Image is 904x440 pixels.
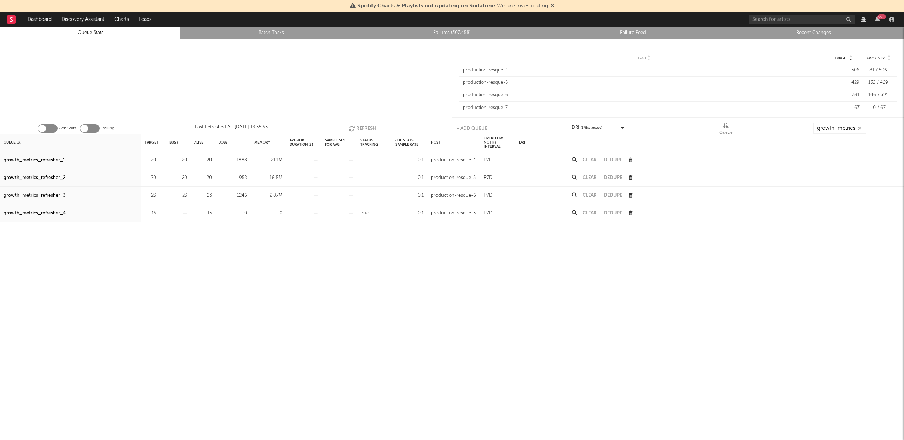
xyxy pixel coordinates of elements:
div: Queue [4,135,21,150]
div: 23 [169,191,187,200]
div: P7D [484,191,493,200]
div: P7D [484,156,493,164]
div: 20 [169,156,187,164]
button: Dedupe [604,193,622,198]
div: DRI [572,123,602,132]
div: 1958 [219,174,247,182]
input: Search... [813,123,866,134]
button: Refresh [349,123,376,134]
span: Dismiss [550,3,554,9]
div: Last Refreshed At: [DATE] 13:55:53 [195,123,268,134]
span: Spotify Charts & Playlists not updating on Sodatone [357,3,495,9]
div: 20 [194,156,212,164]
button: Dedupe [604,158,622,162]
div: 0.1 [395,209,424,218]
div: P7D [484,174,493,182]
div: production-resque-7 [463,104,824,111]
a: growth_metrics_refresher_2 [4,174,65,182]
div: 21.1M [254,156,282,164]
button: Clear [583,211,597,215]
a: Failure Feed [546,29,719,37]
a: growth_metrics_refresher_4 [4,209,66,218]
div: 18.8M [254,174,282,182]
div: 0 [254,209,282,218]
div: 0.1 [395,191,424,200]
button: Dedupe [604,211,622,215]
div: Overflow Notify Interval [484,135,512,150]
button: + Add Queue [457,123,487,134]
div: true [360,209,369,218]
div: 2.87M [254,191,282,200]
div: Host [431,135,441,150]
a: growth_metrics_refresher_3 [4,191,65,200]
div: 99 + [877,14,886,19]
div: 146 / 391 [863,92,893,99]
a: Recent Changes [727,29,900,37]
div: 1888 [219,156,247,164]
div: 15 [145,209,156,218]
div: 15 [194,209,212,218]
div: 81 / 506 [863,67,893,74]
div: Sample Size For Avg [325,135,353,150]
input: Search for artists [749,15,855,24]
div: 0 [219,209,247,218]
div: production-resque-5 [431,209,476,218]
a: Failures (307,458) [365,29,539,37]
div: production-resque-6 [431,191,476,200]
div: 391 [828,92,860,99]
div: Target [145,135,159,150]
div: Busy [169,135,178,150]
a: Leads [134,12,156,27]
div: P7D [484,209,493,218]
div: 67 [828,104,860,111]
a: Charts [109,12,134,27]
span: Busy / Alive [866,56,887,60]
div: 0.1 [395,156,424,164]
div: Job Stats Sample Rate [395,135,424,150]
a: Batch Tasks [185,29,358,37]
div: 20 [145,156,156,164]
div: production-resque-6 [463,92,824,99]
div: Queue [719,123,733,137]
div: Memory [254,135,270,150]
div: Jobs [219,135,228,150]
div: 506 [828,67,860,74]
div: 429 [828,79,860,86]
span: ( 8 / 8 selected) [581,123,602,132]
span: Host [637,56,646,60]
div: Avg Job Duration (s) [290,135,318,150]
div: production-resque-5 [463,79,824,86]
div: 1246 [219,191,247,200]
div: 23 [145,191,156,200]
a: Discovery Assistant [56,12,109,27]
div: Queue [719,128,733,137]
button: Clear [583,193,597,198]
div: 132 / 429 [863,79,893,86]
a: growth_metrics_refresher_1 [4,156,65,164]
a: Dashboard [23,12,56,27]
div: 20 [169,174,187,182]
span: : We are investigating [357,3,548,9]
div: DRI [519,135,525,150]
button: Clear [583,175,597,180]
label: Polling [101,124,114,133]
div: 0.1 [395,174,424,182]
button: Clear [583,158,597,162]
div: Status Tracking [360,135,388,150]
button: Dedupe [604,175,622,180]
div: 20 [194,174,212,182]
a: Queue Stats [4,29,177,37]
div: 10 / 67 [863,104,893,111]
div: production-resque-4 [463,67,824,74]
div: 23 [194,191,212,200]
div: production-resque-5 [431,174,476,182]
button: 99+ [875,17,880,22]
label: Job Stats [59,124,76,133]
div: Alive [194,135,203,150]
span: Target [835,56,848,60]
div: 20 [145,174,156,182]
